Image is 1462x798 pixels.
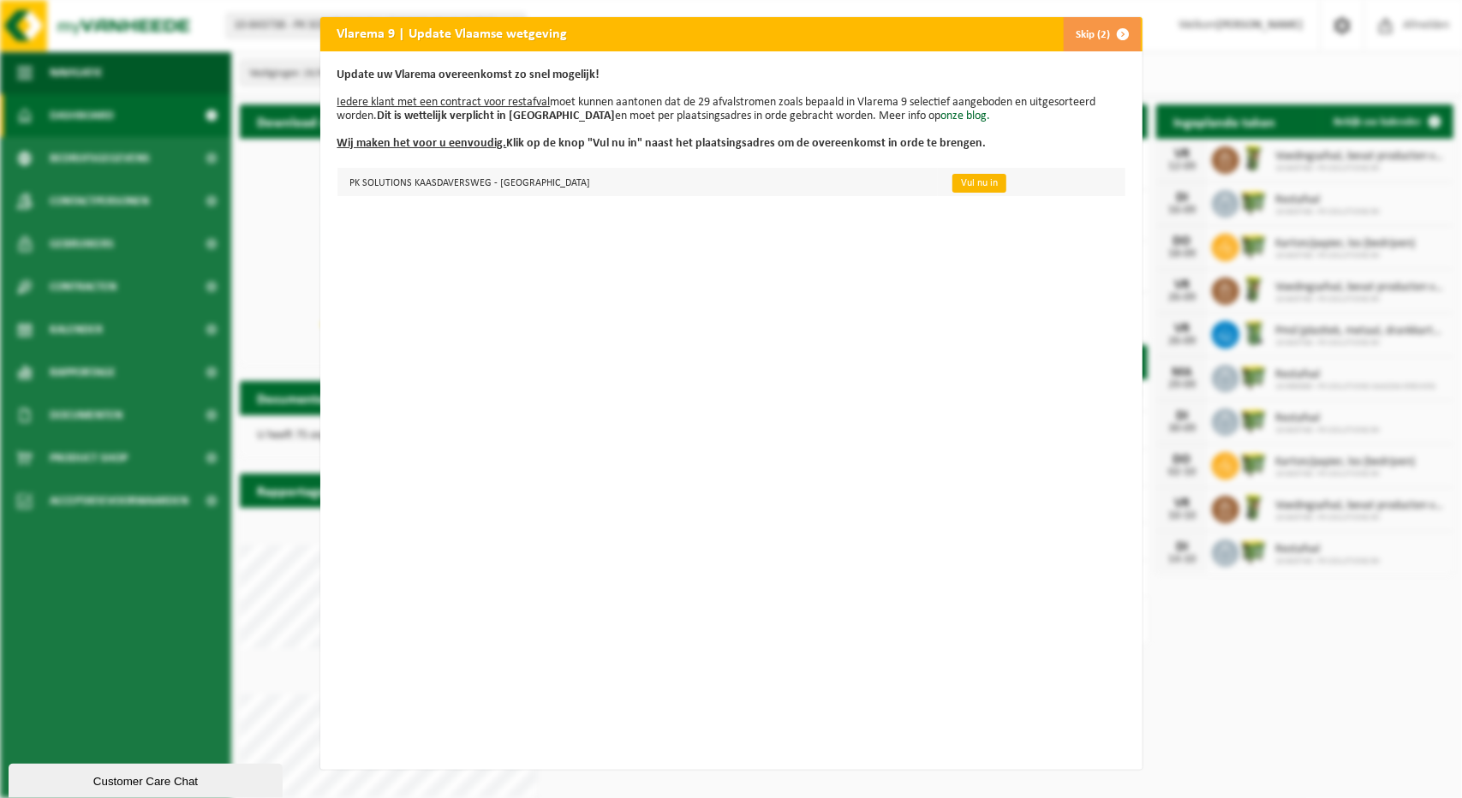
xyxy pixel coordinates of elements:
[337,96,551,109] u: Iedere klant met een contract voor restafval
[337,168,938,196] td: PK SOLUTIONS KAASDAVERSWEG - [GEOGRAPHIC_DATA]
[9,760,286,798] iframe: chat widget
[1063,17,1141,51] button: Skip (2)
[337,68,1125,151] p: moet kunnen aantonen dat de 29 afvalstromen zoals bepaald in Vlarema 9 selectief aangeboden en ui...
[378,110,616,122] b: Dit is wettelijk verplicht in [GEOGRAPHIC_DATA]
[337,137,987,150] b: Klik op de knop "Vul nu in" naast het plaatsingsadres om de overeenkomst in orde te brengen.
[320,17,585,50] h2: Vlarema 9 | Update Vlaamse wetgeving
[941,110,991,122] a: onze blog.
[337,68,600,81] b: Update uw Vlarema overeenkomst zo snel mogelijk!
[337,137,507,150] u: Wij maken het voor u eenvoudig.
[952,174,1006,193] a: Vul nu in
